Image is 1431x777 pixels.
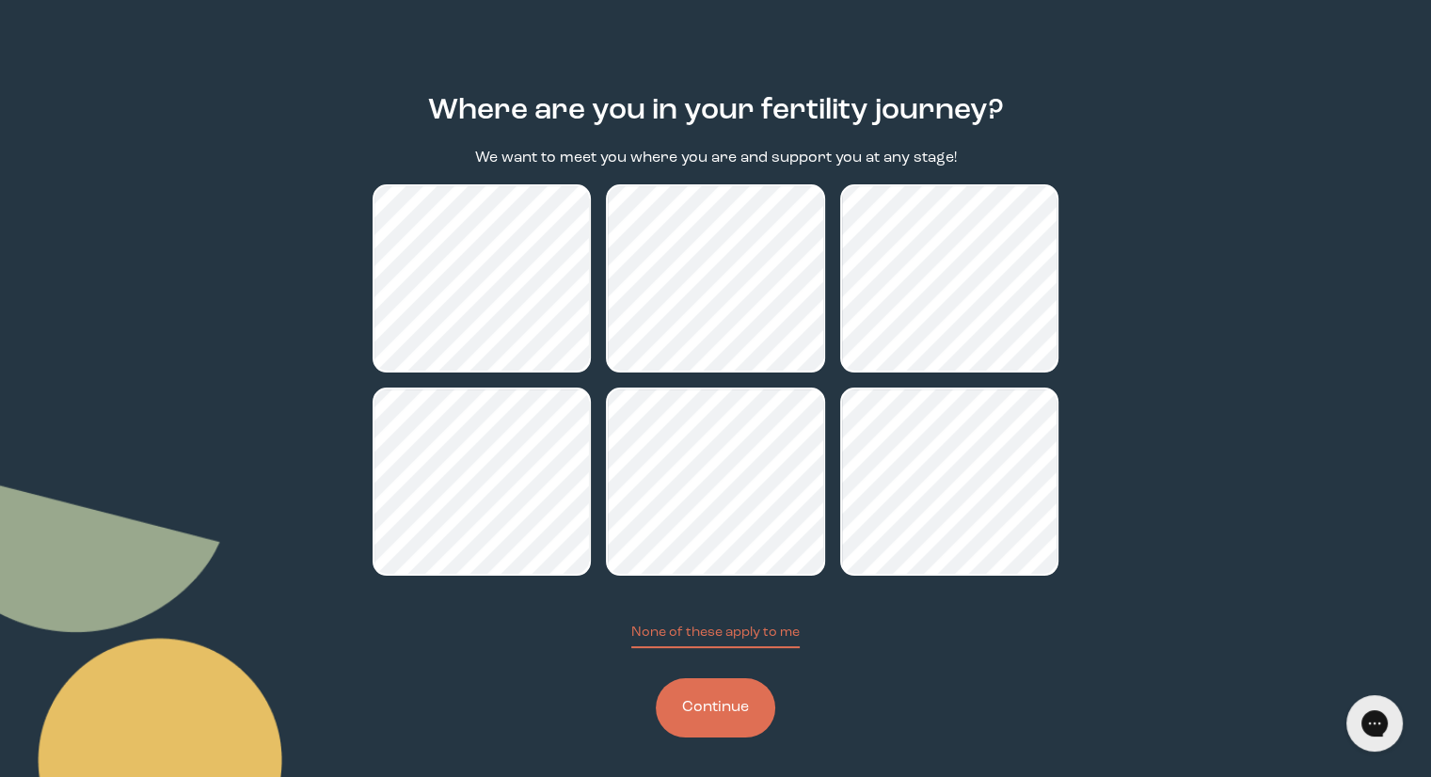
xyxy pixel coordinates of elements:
[656,678,775,737] button: Continue
[475,148,957,169] p: We want to meet you where you are and support you at any stage!
[428,89,1004,133] h2: Where are you in your fertility journey?
[1337,689,1412,758] iframe: Gorgias live chat messenger
[631,623,800,648] button: None of these apply to me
